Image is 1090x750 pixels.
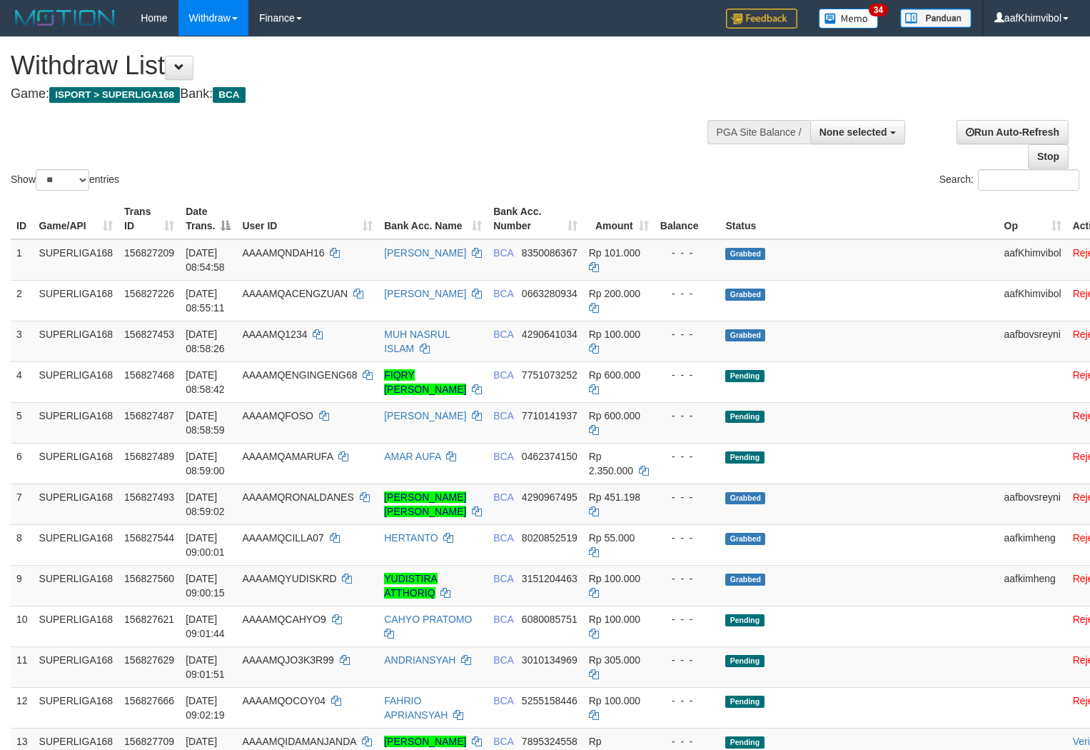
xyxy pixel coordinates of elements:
[11,646,34,687] td: 11
[660,653,715,667] div: - - -
[660,694,715,708] div: - - -
[589,654,640,666] span: Rp 305.000
[660,612,715,626] div: - - -
[186,654,225,680] span: [DATE] 09:01:51
[186,451,225,476] span: [DATE] 08:59:00
[660,409,715,423] div: - - -
[124,329,174,340] span: 156827453
[725,329,765,341] span: Grabbed
[186,247,225,273] span: [DATE] 08:54:58
[660,449,715,464] div: - - -
[11,687,34,728] td: 12
[186,695,225,721] span: [DATE] 09:02:19
[11,280,34,321] td: 2
[589,369,640,381] span: Rp 600.000
[213,87,245,103] span: BCA
[384,736,466,747] a: [PERSON_NAME]
[11,169,119,191] label: Show entries
[11,7,119,29] img: MOTION_logo.png
[186,532,225,558] span: [DATE] 09:00:01
[242,736,355,747] span: AAAAMQIDAMANJANDA
[589,410,640,421] span: Rp 600.000
[124,573,174,584] span: 156827560
[725,696,764,708] span: Pending
[522,695,577,706] span: Copy 5255158446 to clipboard
[180,199,236,239] th: Date Trans.: activate to sort column descending
[522,614,577,625] span: Copy 6080085751 to clipboard
[378,199,488,239] th: Bank Acc. Name: activate to sort column ascending
[34,606,119,646] td: SUPERLIGA168
[124,654,174,666] span: 156827629
[186,614,225,639] span: [DATE] 09:01:44
[999,565,1067,606] td: aafkimheng
[726,9,797,29] img: Feedback.jpg
[493,329,513,340] span: BCA
[124,410,174,421] span: 156827487
[11,443,34,484] td: 6
[725,411,764,423] span: Pending
[384,491,466,517] a: [PERSON_NAME] [PERSON_NAME]
[124,614,174,625] span: 156827621
[522,573,577,584] span: Copy 3151204463 to clipboard
[522,451,577,462] span: Copy 0462374150 to clipboard
[725,533,765,545] span: Grabbed
[660,531,715,545] div: - - -
[589,247,640,259] span: Rp 101.000
[384,369,466,395] a: FIQRY [PERSON_NAME]
[660,368,715,382] div: - - -
[660,286,715,301] div: - - -
[242,573,336,584] span: AAAAMQYUDISKRD
[660,327,715,341] div: - - -
[493,573,513,584] span: BCA
[34,321,119,361] td: SUPERLIGA168
[589,329,640,340] span: Rp 100.000
[384,614,472,625] a: CAHYO PRATOMO
[999,199,1067,239] th: Op: activate to sort column ascending
[242,614,326,625] span: AAAAMQCAHYO9
[725,574,765,586] span: Grabbed
[242,369,357,381] span: AAAAMQENGINGENG68
[384,288,466,299] a: [PERSON_NAME]
[34,199,119,239] th: Game/API: activate to sort column ascending
[939,169,1079,191] label: Search:
[589,573,640,584] span: Rp 100.000
[999,524,1067,565] td: aafkimheng
[660,246,715,260] div: - - -
[34,565,119,606] td: SUPERLIGA168
[11,87,712,101] h4: Game: Bank:
[34,646,119,687] td: SUPERLIGA168
[493,532,513,544] span: BCA
[725,614,764,626] span: Pending
[660,490,715,504] div: - - -
[124,451,174,462] span: 156827489
[810,120,905,144] button: None selected
[819,9,879,29] img: Button%20Memo.svg
[118,199,180,239] th: Trans ID: activate to sort column ascending
[11,239,34,281] td: 1
[589,695,640,706] span: Rp 100.000
[725,289,765,301] span: Grabbed
[384,695,448,721] a: FAHRIO APRIANSYAH
[384,654,455,666] a: ANDRIANSYAH
[186,329,225,354] span: [DATE] 08:58:26
[11,606,34,646] td: 10
[11,361,34,402] td: 4
[493,491,513,503] span: BCA
[493,614,513,625] span: BCA
[493,369,513,381] span: BCA
[522,736,577,747] span: Copy 7895324558 to clipboard
[725,370,764,382] span: Pending
[34,361,119,402] td: SUPERLIGA168
[242,329,307,340] span: AAAAMQ1234
[869,4,888,16] span: 34
[522,491,577,503] span: Copy 4290967495 to clipboard
[725,655,764,667] span: Pending
[493,654,513,666] span: BCA
[522,369,577,381] span: Copy 7751073252 to clipboard
[34,687,119,728] td: SUPERLIGA168
[384,410,466,421] a: [PERSON_NAME]
[493,451,513,462] span: BCA
[999,484,1067,524] td: aafbovsreyni
[384,573,438,599] a: YUDISTIRA ATTHORIQ
[11,484,34,524] td: 7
